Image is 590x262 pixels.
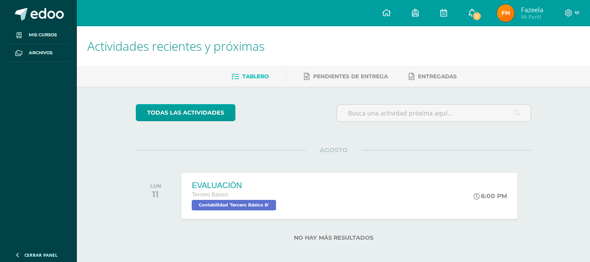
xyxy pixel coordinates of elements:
[29,31,57,38] span: Mis cursos
[231,70,269,84] a: Tablero
[192,181,278,190] div: EVALUACIÓN
[7,44,70,62] a: Archivos
[521,5,543,14] span: Fazeela
[306,146,362,154] span: AGOSTO
[192,192,228,198] span: Tercero Básico
[24,252,58,258] span: Cerrar panel
[150,189,161,199] div: 11
[150,183,161,189] div: LUN
[337,105,531,122] input: Busca una actividad próxima aquí...
[418,73,457,80] span: Entregadas
[242,73,269,80] span: Tablero
[136,104,235,121] a: todas las Actividades
[136,234,531,241] label: No hay más resultados
[473,192,507,200] div: 6:00 PM
[87,38,265,54] span: Actividades recientes y próximas
[192,200,276,210] span: Contabilidad 'Tercero Básico B'
[521,13,543,21] span: Mi Perfil
[7,26,70,44] a: Mis cursos
[313,73,388,80] span: Pendientes de entrega
[29,49,52,56] span: Archivos
[304,70,388,84] a: Pendientes de entrega
[472,11,482,21] span: 1
[497,4,514,22] img: ae357706e3891750ebd79d9dd0cf6008.png
[409,70,457,84] a: Entregadas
